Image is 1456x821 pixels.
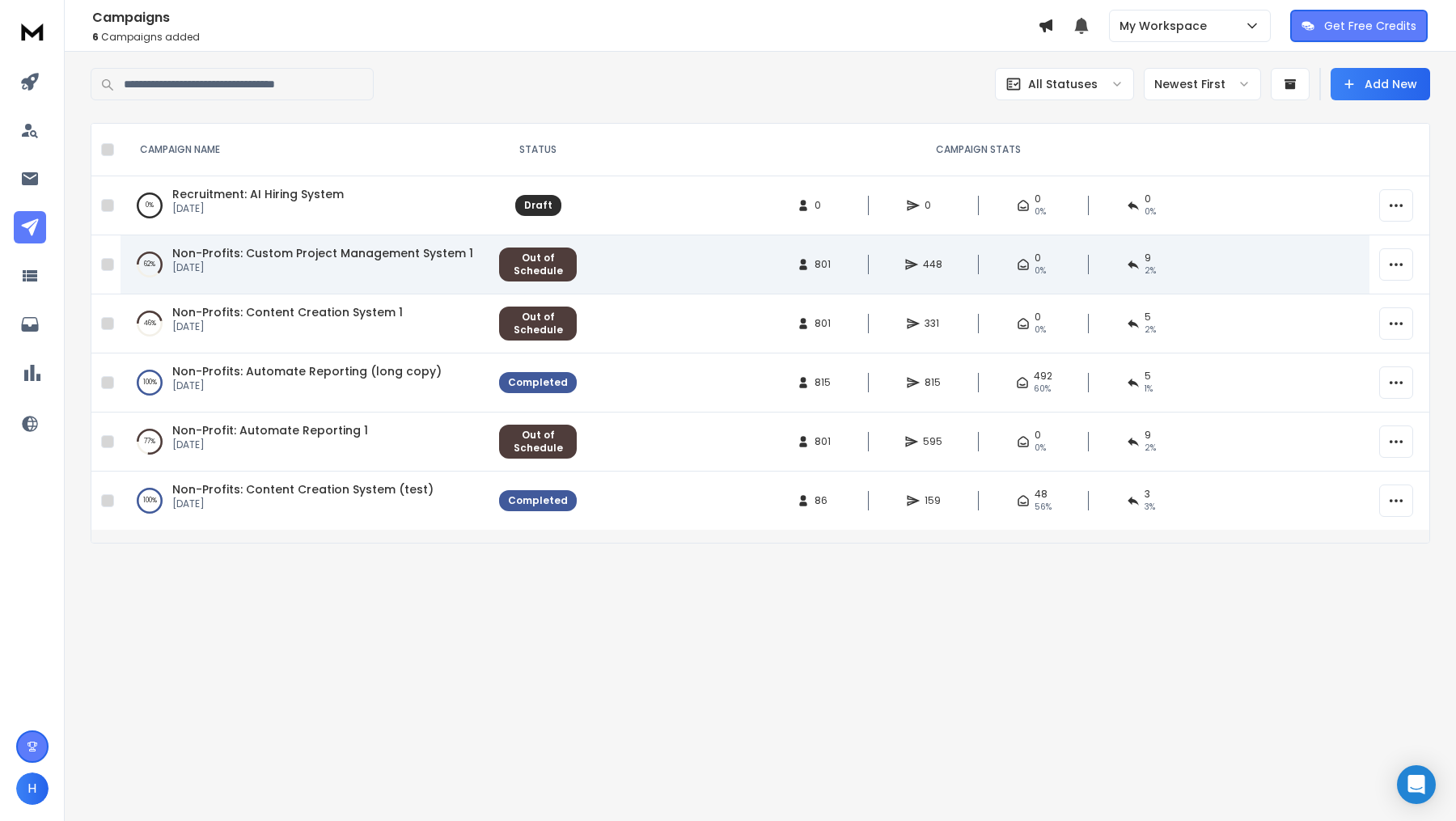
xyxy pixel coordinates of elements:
[815,258,831,271] span: 801
[1324,18,1416,34] p: Get Free Credits
[1034,383,1051,396] span: 60 %
[172,379,442,392] p: [DATE]
[815,317,831,330] span: 801
[925,199,941,212] span: 0
[1145,205,1156,218] span: 0%
[1145,501,1155,514] span: 3 %
[1145,264,1156,277] span: 2 %
[172,438,368,451] p: [DATE]
[815,435,831,448] span: 801
[489,124,586,176] th: STATUS
[172,481,434,497] a: Non-Profits: Content Creation System (test)
[144,315,156,332] p: 46 %
[1035,311,1041,324] span: 0
[172,422,368,438] a: Non-Profit: Automate Reporting 1
[508,311,568,336] div: Out of Schedule
[16,16,49,46] img: logo
[172,304,403,320] a: Non-Profits: Content Creation System 1
[172,261,473,274] p: [DATE]
[92,8,1038,28] h1: Campaigns
[143,493,157,509] p: 100 %
[1035,193,1041,205] span: 0
[508,429,568,455] div: Out of Schedule
[1035,488,1048,501] span: 48
[925,317,941,330] span: 331
[1035,324,1046,336] span: 0%
[1145,193,1151,205] span: 0
[923,258,942,271] span: 448
[508,376,568,389] div: Completed
[121,472,489,531] td: 100%Non-Profits: Content Creation System (test)[DATE]
[121,413,489,472] td: 77%Non-Profit: Automate Reporting 1[DATE]
[121,235,489,294] td: 62%Non-Profits: Custom Project Management System 1[DATE]
[146,197,154,214] p: 0 %
[1145,370,1151,383] span: 5
[172,202,344,215] p: [DATE]
[172,186,344,202] a: Recruitment: AI Hiring System
[508,252,568,277] div: Out of Schedule
[815,199,831,212] span: 0
[1034,370,1052,383] span: 492
[925,494,941,507] span: 159
[16,772,49,805] button: H
[1120,18,1213,34] p: My Workspace
[143,375,157,391] p: 100 %
[1035,252,1041,264] span: 0
[815,376,831,389] span: 815
[1145,324,1156,336] span: 2 %
[144,256,155,273] p: 62 %
[1145,383,1153,396] span: 1 %
[172,363,442,379] a: Non-Profits: Automate Reporting (long copy)
[925,376,941,389] span: 815
[1035,264,1046,277] span: 0%
[1145,311,1151,324] span: 5
[1397,765,1436,804] div: Open Intercom Messenger
[1331,68,1430,100] button: Add New
[121,176,489,235] td: 0%Recruitment: AI Hiring System[DATE]
[172,497,434,510] p: [DATE]
[1035,442,1046,455] span: 0%
[923,435,942,448] span: 595
[815,494,831,507] span: 86
[172,320,403,333] p: [DATE]
[586,124,1369,176] th: CAMPAIGN STATS
[121,294,489,353] td: 46%Non-Profits: Content Creation System 1[DATE]
[1144,68,1261,100] button: Newest First
[1145,252,1151,264] span: 9
[1035,205,1046,218] span: 0%
[524,199,552,212] div: Draft
[1035,501,1052,514] span: 56 %
[121,353,489,413] td: 100%Non-Profits: Automate Reporting (long copy)[DATE]
[1145,488,1150,501] span: 3
[92,31,1038,44] p: Campaigns added
[1028,76,1098,92] p: All Statuses
[1145,442,1156,455] span: 2 %
[92,30,99,44] span: 6
[1290,10,1428,42] button: Get Free Credits
[144,434,155,450] p: 77 %
[172,245,473,261] a: Non-Profits: Custom Project Management System 1
[1035,429,1041,442] span: 0
[508,494,568,507] div: Completed
[1145,429,1151,442] span: 9
[121,124,489,176] th: CAMPAIGN NAME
